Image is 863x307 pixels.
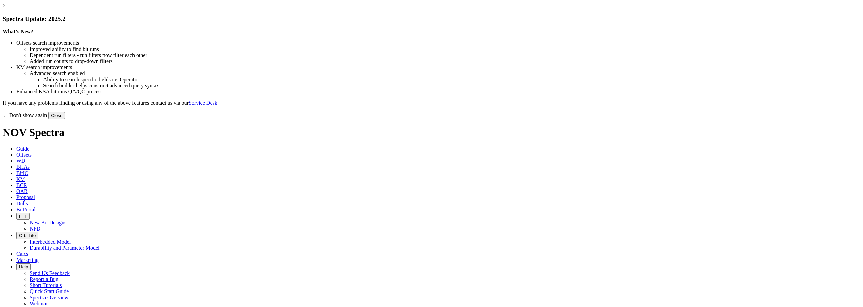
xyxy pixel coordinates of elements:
[30,276,58,282] a: Report a Bug
[16,158,25,164] span: WD
[3,3,6,8] a: ×
[16,251,28,257] span: Calcs
[16,207,36,212] span: BitPortal
[4,113,8,117] input: Don't show again
[16,164,30,170] span: BHAs
[3,112,47,118] label: Don't show again
[30,288,69,294] a: Quick Start Guide
[30,220,66,225] a: New Bit Designs
[19,214,27,219] span: FTT
[43,76,860,83] li: Ability to search specific fields i.e. Operator
[3,126,860,139] h1: NOV Spectra
[30,226,40,232] a: NPD
[30,282,62,288] a: Short Tutorials
[3,29,33,34] strong: What's New?
[30,301,48,306] a: Webinar
[16,146,29,152] span: Guide
[3,100,860,106] p: If you have any problems finding or using any of the above features contact us via our
[16,257,39,263] span: Marketing
[3,15,860,23] h3: Spectra Update: 2025.2
[16,170,28,176] span: BitIQ
[30,46,860,52] li: Improved ability to find bit runs
[43,83,860,89] li: Search builder helps construct advanced query syntax
[30,295,68,300] a: Spectra Overview
[16,89,860,95] li: Enhanced KSA bit runs QA/QC process
[48,112,65,119] button: Close
[30,70,860,76] li: Advanced search enabled
[30,245,100,251] a: Durability and Parameter Model
[16,194,35,200] span: Proposal
[19,264,28,269] span: Help
[16,40,860,46] li: Offsets search improvements
[16,182,27,188] span: BCR
[16,64,860,70] li: KM search improvements
[16,176,25,182] span: KM
[16,201,28,206] span: Dulls
[16,188,28,194] span: OAR
[30,239,71,245] a: Interbedded Model
[189,100,217,106] a: Service Desk
[30,52,860,58] li: Dependent run filters - run filters now filter each other
[16,152,32,158] span: Offsets
[30,270,70,276] a: Send Us Feedback
[30,58,860,64] li: Added run counts to drop-down filters
[19,233,36,238] span: OrbitLite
